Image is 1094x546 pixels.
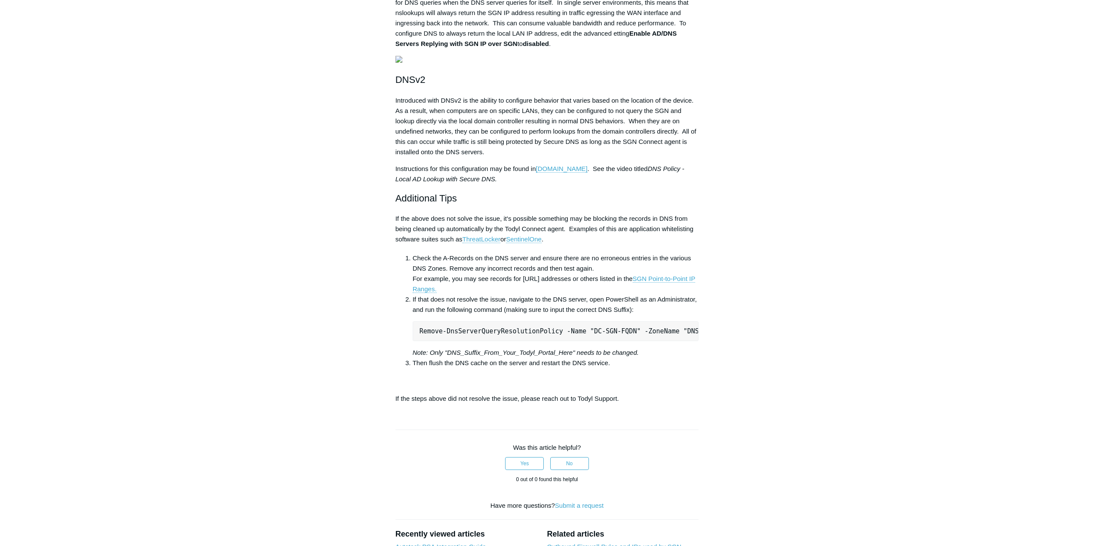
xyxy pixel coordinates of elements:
[395,95,699,157] p: Introduced with DNSv2 is the ability to configure behavior that varies based on the location of t...
[413,349,639,356] em: Note: Only "DNS_Suffix_From_Your_Todyl_Portal_Here" needs to be changed.
[395,72,699,87] h2: DNSv2
[413,294,699,358] li: If that does not resolve the issue, navigate to the DNS server, open PowerShell as an Administrat...
[395,501,699,511] div: Have more questions?
[536,165,588,173] a: [DOMAIN_NAME]
[395,56,402,63] img: 15165224192787
[395,214,699,244] p: If the above does not solve the issue, it's possible something may be blocking the records in DNS...
[395,191,699,206] h2: Additional Tips
[550,457,589,470] button: This article was not helpful
[395,393,699,404] p: If the steps above did not resolve the issue, please reach out to Todyl Support.
[506,235,542,243] a: SentinelOne
[413,358,699,368] li: Then flush the DNS cache on the server and restart the DNS service.
[555,502,604,509] a: Submit a request
[413,253,699,294] li: Check the A-Records on the DNS server and ensure there are no erroneous entries in the various DN...
[463,235,500,243] a: ThreatLocker
[395,165,684,183] em: DNS Policy - Local AD Lookup with Secure DNS.
[547,528,699,540] h2: Related articles
[513,444,581,451] span: Was this article helpful?
[395,164,699,184] p: Instructions for this configuration may be found in . See the video titled
[505,457,544,470] button: This article was helpful
[523,40,549,47] strong: disabled
[516,476,578,482] span: 0 out of 0 found this helpful
[395,528,539,540] h2: Recently viewed articles
[413,321,699,341] pre: Remove-DnsServerQueryResolutionPolicy -Name "DC-SGN-FQDN" -ZoneName "DNS_Suffix_From_Your_Todyl_P...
